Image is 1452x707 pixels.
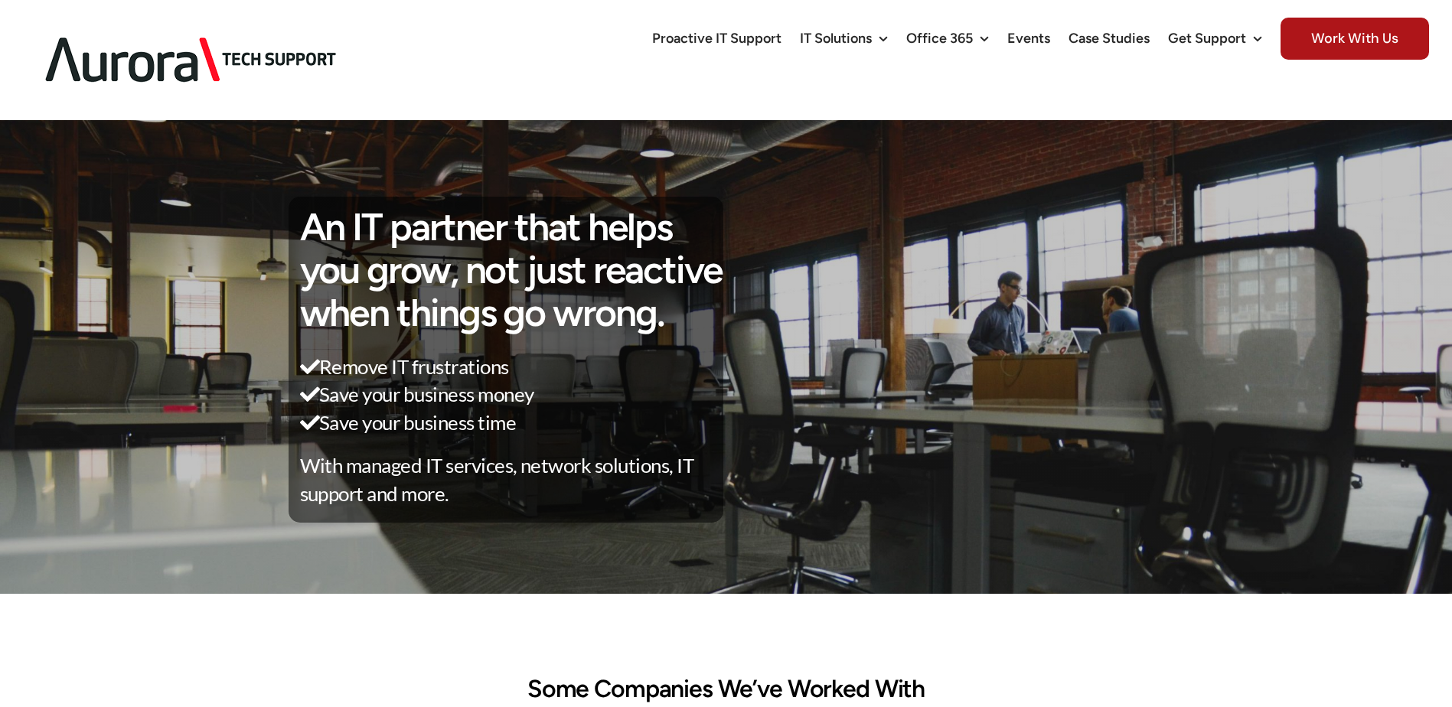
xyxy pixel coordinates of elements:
[23,12,360,108] img: Aurora Tech Support Logo
[300,206,724,334] h1: An IT partner that helps you grow, not just reactive when things go wrong.
[1281,18,1429,60] span: Work With Us
[305,675,1147,702] h2: Some Companies We’ve Worked With
[300,353,724,436] p: Remove IT frustrations Save your business money Save your business time
[906,31,973,45] span: Office 365
[800,31,872,45] span: IT Solutions
[1069,31,1150,45] span: Case Studies
[300,451,724,507] p: With managed IT services, network solutions, IT support and more.
[1168,31,1246,45] span: Get Support
[652,31,781,45] span: Proactive IT Support
[1007,31,1050,45] span: Events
